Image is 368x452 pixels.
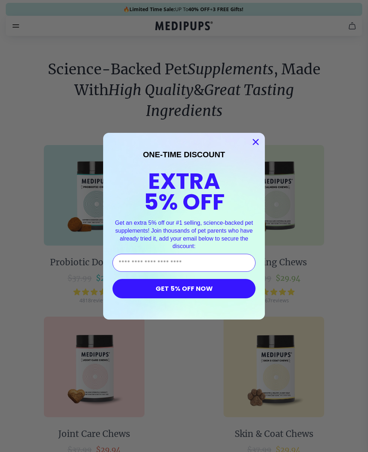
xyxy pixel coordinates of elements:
span: ONE-TIME DISCOUNT [143,150,225,159]
button: Close dialog [249,136,262,148]
span: EXTRA [148,166,220,197]
span: Get an extra 5% off our #1 selling, science-backed pet supplements! Join thousands of pet parents... [115,220,253,249]
span: 5% OFF [144,186,225,218]
button: GET 5% OFF NOW [112,279,256,298]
